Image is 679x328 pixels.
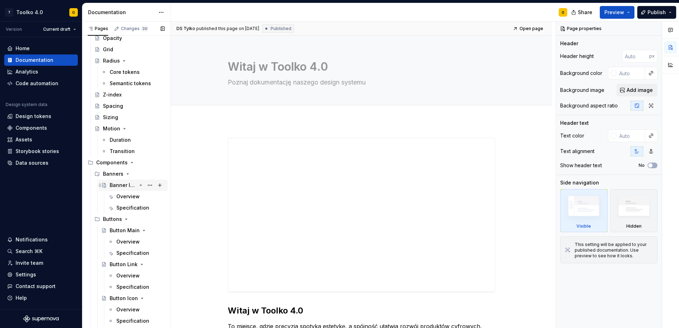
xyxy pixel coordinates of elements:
a: Motion [92,123,168,134]
div: Core tokens [110,69,140,76]
a: Specification [105,315,168,327]
a: Specification [105,247,168,259]
div: Motion [103,125,120,132]
span: Publish [648,9,666,16]
span: Add image [627,87,653,94]
div: Assets [16,136,32,143]
span: Preview [604,9,624,16]
a: Assets [4,134,78,145]
div: Specification [116,317,149,324]
div: Help [16,294,27,301]
button: Notifications [4,234,78,245]
div: Hidden [610,189,658,232]
a: Semantic tokens [98,78,168,89]
div: Banners [92,168,168,180]
span: Published [271,26,291,31]
a: Design tokens [4,111,78,122]
div: Components [16,124,47,131]
button: Search ⌘K [4,246,78,257]
a: Radius [92,55,168,66]
div: Header text [560,119,589,127]
input: Auto [616,67,645,80]
textarea: Poznaj dokumentację naszego design systemu [226,77,494,88]
div: Visible [576,223,591,229]
svg: Supernova Logo [23,315,59,322]
a: Open page [511,24,546,34]
span: 30 [141,26,149,31]
div: Background color [560,70,602,77]
div: Semantic tokens [110,80,151,87]
a: Code automation [4,78,78,89]
a: Spacing [92,100,168,112]
div: Sizing [103,114,118,121]
a: Specification [105,202,168,213]
div: Settings [16,271,36,278]
div: Code automation [16,80,58,87]
a: Button Main [98,225,168,236]
a: Components [4,122,78,134]
a: Sizing [92,112,168,123]
div: This setting will be applied to your published documentation. Use preview to see how it looks. [575,242,653,259]
button: TToolko 4.0G [1,5,81,20]
button: Help [4,292,78,304]
div: Overview [116,272,140,279]
div: Version [6,27,22,32]
div: Banner Info [110,182,137,189]
div: Design system data [6,102,47,107]
a: Button Icon [98,293,168,304]
div: Grid [103,46,113,53]
a: Overview [105,270,168,281]
div: Background aspect ratio [560,102,618,109]
div: Documentation [88,9,155,16]
div: Transition [110,148,135,155]
div: Show header text [560,162,602,169]
div: Hidden [626,223,642,229]
a: Storybook stories [4,146,78,157]
button: Contact support [4,281,78,292]
div: Spacing [103,102,123,110]
div: G [562,10,564,15]
a: Opacity [92,33,168,44]
div: Opacity [103,35,122,42]
a: Button Link [98,259,168,270]
div: Search ⌘K [16,248,42,255]
a: Z-index [92,89,168,100]
button: Preview [600,6,634,19]
div: Specification [116,204,149,211]
a: Banner Info [98,180,168,191]
input: Auto [616,129,645,142]
button: Publish [637,6,676,19]
div: Duration [110,136,131,143]
a: Overview [105,236,168,247]
div: Button Main [110,227,140,234]
div: Changes [121,26,149,31]
div: Side navigation [560,179,599,186]
div: Overview [116,238,140,245]
div: Button Link [110,261,138,268]
a: Grid [92,44,168,55]
button: Share [568,6,597,19]
div: Radius [103,57,120,64]
span: Open page [520,26,543,31]
a: Transition [98,146,168,157]
div: Header height [560,53,594,60]
div: Documentation [16,57,53,64]
input: Auto [622,50,649,63]
div: Overview [116,193,140,200]
a: Analytics [4,66,78,77]
div: Z-index [103,91,122,98]
div: Header [560,40,578,47]
div: published this page on [DATE] [196,26,259,31]
div: Background image [560,87,604,94]
span: Current draft [43,27,70,32]
label: No [639,163,645,168]
div: Invite team [16,259,43,266]
button: Current draft [40,24,79,34]
a: Core tokens [98,66,168,78]
span: DS Tylko [176,26,195,31]
div: G [72,10,75,15]
div: Contact support [16,283,56,290]
a: Duration [98,134,168,146]
div: Buttons [103,216,122,223]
